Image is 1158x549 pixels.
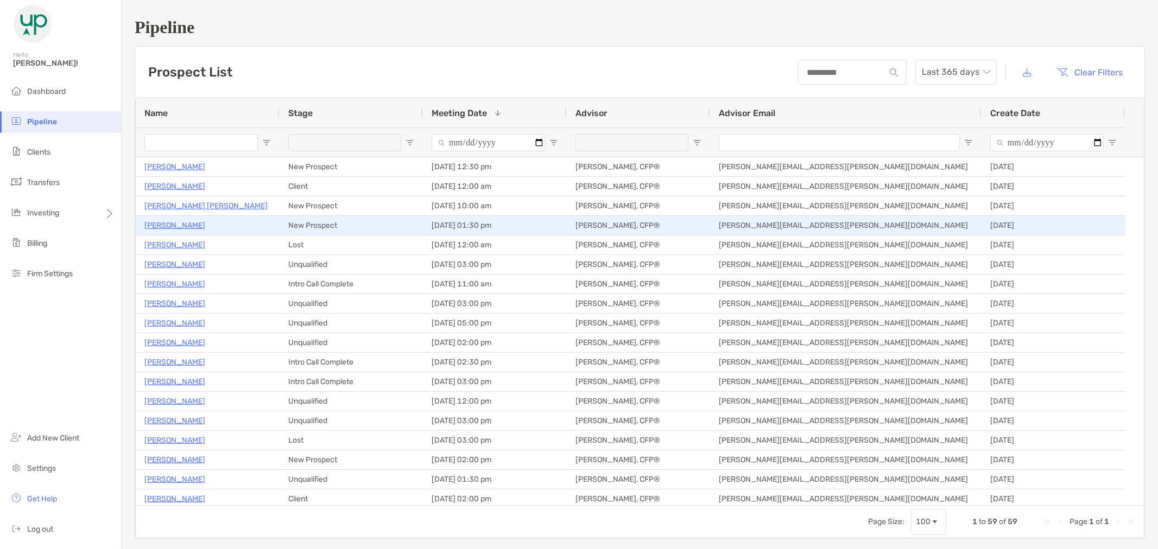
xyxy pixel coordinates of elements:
[432,108,487,118] span: Meeting Date
[280,216,423,235] div: New Prospect
[982,411,1125,430] div: [DATE]
[1104,517,1109,526] span: 1
[567,333,710,352] div: [PERSON_NAME], CFP®
[575,108,608,118] span: Advisor
[10,266,23,279] img: firm-settings icon
[916,517,931,526] div: 100
[423,470,567,489] div: [DATE] 01:30 pm
[567,392,710,411] div: [PERSON_NAME], CFP®
[982,157,1125,176] div: [DATE]
[280,392,423,411] div: Unqualified
[144,160,205,174] a: [PERSON_NAME]
[144,473,205,486] a: [PERSON_NAME]
[144,394,205,408] a: [PERSON_NAME]
[567,255,710,274] div: [PERSON_NAME], CFP®
[1056,518,1065,526] div: Previous Page
[423,216,567,235] div: [DATE] 01:30 pm
[280,353,423,372] div: Intro Call Complete
[719,134,960,151] input: Advisor Email Filter Input
[144,258,205,271] a: [PERSON_NAME]
[10,175,23,188] img: transfers icon
[280,489,423,508] div: Client
[280,372,423,391] div: Intro Call Complete
[144,414,205,427] a: [PERSON_NAME]
[1049,60,1131,84] button: Clear Filters
[144,355,205,369] a: [PERSON_NAME]
[423,294,567,313] div: [DATE] 03:00 pm
[911,509,946,535] div: Page Size
[27,269,73,278] span: Firm Settings
[423,235,567,254] div: [DATE] 12:00 am
[280,431,423,450] div: Lost
[144,492,205,506] a: [PERSON_NAME]
[999,517,1006,526] span: of
[144,453,205,467] a: [PERSON_NAME]
[144,433,205,447] p: [PERSON_NAME]
[982,274,1125,293] div: [DATE]
[567,450,710,469] div: [PERSON_NAME], CFP®
[10,236,23,249] img: billing icon
[27,494,57,503] span: Get Help
[423,177,567,196] div: [DATE] 12:00 am
[280,450,423,469] div: New Prospect
[27,178,60,187] span: Transfers
[423,431,567,450] div: [DATE] 03:00 pm
[280,235,423,254] div: Lost
[710,450,982,469] div: [PERSON_NAME][EMAIL_ADDRESS][PERSON_NAME][DOMAIN_NAME]
[1043,518,1052,526] div: First Page
[280,470,423,489] div: Unqualified
[144,277,205,291] a: [PERSON_NAME]
[10,522,23,535] img: logout icon
[423,353,567,372] div: [DATE] 02:30 pm
[988,517,997,526] span: 59
[144,316,205,330] a: [PERSON_NAME]
[710,411,982,430] div: [PERSON_NAME][EMAIL_ADDRESS][PERSON_NAME][DOMAIN_NAME]
[144,219,205,232] p: [PERSON_NAME]
[144,375,205,388] a: [PERSON_NAME]
[144,297,205,310] a: [PERSON_NAME]
[567,177,710,196] div: [PERSON_NAME], CFP®
[549,138,558,147] button: Open Filter Menu
[567,411,710,430] div: [PERSON_NAME], CFP®
[710,274,982,293] div: [PERSON_NAME][EMAIL_ADDRESS][PERSON_NAME][DOMAIN_NAME]
[990,134,1104,151] input: Create Date Filter Input
[27,464,56,473] span: Settings
[710,353,982,372] div: [PERSON_NAME][EMAIL_ADDRESS][PERSON_NAME][DOMAIN_NAME]
[280,411,423,430] div: Unqualified
[982,392,1125,411] div: [DATE]
[982,489,1125,508] div: [DATE]
[135,17,1145,37] h1: Pipeline
[567,196,710,215] div: [PERSON_NAME], CFP®
[423,157,567,176] div: [DATE] 12:30 pm
[922,60,990,84] span: Last 365 days
[1127,518,1135,526] div: Last Page
[10,145,23,158] img: clients icon
[406,138,414,147] button: Open Filter Menu
[280,157,423,176] div: New Prospect
[567,216,710,235] div: [PERSON_NAME], CFP®
[10,491,23,505] img: get-help icon
[710,372,982,391] div: [PERSON_NAME][EMAIL_ADDRESS][PERSON_NAME][DOMAIN_NAME]
[423,314,567,333] div: [DATE] 05:00 pm
[423,372,567,391] div: [DATE] 03:00 pm
[710,235,982,254] div: [PERSON_NAME][EMAIL_ADDRESS][PERSON_NAME][DOMAIN_NAME]
[710,392,982,411] div: [PERSON_NAME][EMAIL_ADDRESS][PERSON_NAME][DOMAIN_NAME]
[567,372,710,391] div: [PERSON_NAME], CFP®
[262,138,271,147] button: Open Filter Menu
[567,157,710,176] div: [PERSON_NAME], CFP®
[1108,138,1117,147] button: Open Filter Menu
[280,314,423,333] div: Unqualified
[280,333,423,352] div: Unqualified
[710,431,982,450] div: [PERSON_NAME][EMAIL_ADDRESS][PERSON_NAME][DOMAIN_NAME]
[280,274,423,293] div: Intro Call Complete
[13,59,115,68] span: [PERSON_NAME]!
[144,199,268,213] a: [PERSON_NAME] [PERSON_NAME]
[567,274,710,293] div: [PERSON_NAME], CFP®
[982,255,1125,274] div: [DATE]
[144,134,258,151] input: Name Filter Input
